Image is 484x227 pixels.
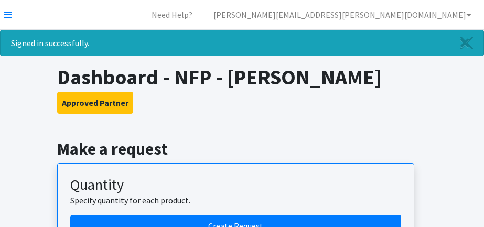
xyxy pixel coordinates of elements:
a: Need Help? [143,4,201,25]
h2: Make a request [57,139,427,159]
h3: Quantity [70,176,401,194]
a: [PERSON_NAME][EMAIL_ADDRESS][PERSON_NAME][DOMAIN_NAME] [205,4,480,25]
button: Approved Partner [57,92,133,114]
h1: Dashboard - NFP - [PERSON_NAME] [57,64,427,90]
a: Close [450,30,483,56]
p: Specify quantity for each product. [70,194,401,207]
